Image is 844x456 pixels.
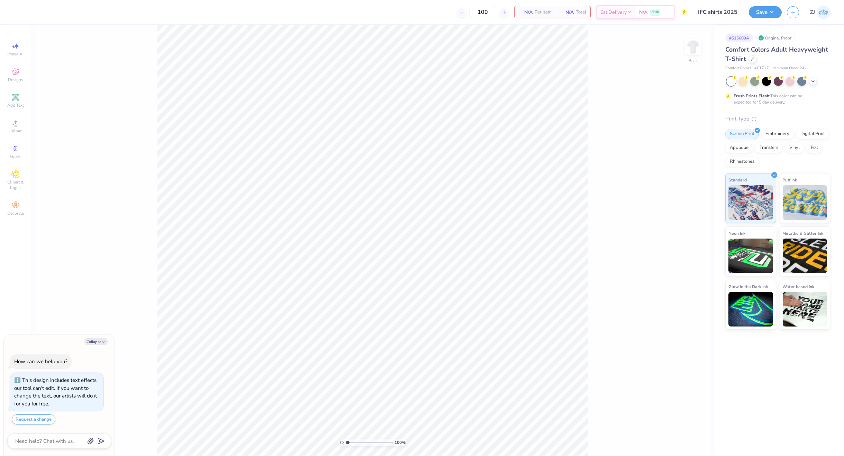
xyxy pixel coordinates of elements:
img: Standard [728,185,773,220]
span: Clipart & logos [3,179,28,190]
input: – – [469,6,496,18]
span: FREE [652,10,659,15]
img: Water based Ink [783,292,827,327]
span: Add Text [7,102,24,108]
img: Neon Ink [728,239,773,273]
span: Comfort Colors Adult Heavyweight T-Shirt [725,45,828,63]
span: Total [576,9,586,16]
div: Embroidery [761,129,794,139]
span: Upload [9,128,22,134]
span: Standard [728,176,747,184]
img: Zhor Junavee Antocan [817,6,830,19]
span: Per Item [535,9,552,16]
div: Print Type [725,115,830,123]
span: Est. Delivery [600,9,627,16]
span: Designs [8,77,23,82]
div: Transfers [755,143,783,153]
span: Greek [10,154,21,159]
span: N/A [560,9,574,16]
div: Original Proof [756,34,795,42]
div: This color can be expedited for 5 day delivery. [734,93,819,105]
input: Untitled Design [693,5,744,19]
div: Back [689,57,698,64]
div: Vinyl [785,143,804,153]
img: Metallic & Glitter Ink [783,239,827,273]
span: Glow in the Dark Ink [728,283,768,290]
span: Metallic & Glitter Ink [783,230,824,237]
div: Foil [806,143,823,153]
span: ZJ [810,8,815,16]
span: Puff Ink [783,176,797,184]
span: Water based Ink [783,283,815,290]
span: Decorate [7,211,24,216]
span: # C1717 [754,65,769,71]
div: Applique [725,143,753,153]
div: How can we help you? [14,358,67,365]
div: # 515609A [725,34,753,42]
span: 100 % [394,439,406,446]
img: Puff Ink [783,185,827,220]
div: Digital Print [796,129,829,139]
a: ZJ [810,6,830,19]
span: Image AI [8,51,24,57]
span: Neon Ink [728,230,745,237]
button: Request a change [12,414,55,424]
span: Comfort Colors [725,65,751,71]
div: Rhinestones [725,157,759,167]
button: Save [749,6,782,18]
span: N/A [639,9,647,16]
img: Glow in the Dark Ink [728,292,773,327]
div: Screen Print [725,129,759,139]
button: Collapse [84,338,108,345]
span: N/A [519,9,533,16]
span: Minimum Order: 24 + [772,65,807,71]
img: Back [686,40,700,54]
strong: Fresh Prints Flash: [734,93,770,99]
div: This design includes text effects our tool can't edit. If you want to change the text, our artist... [14,377,97,407]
